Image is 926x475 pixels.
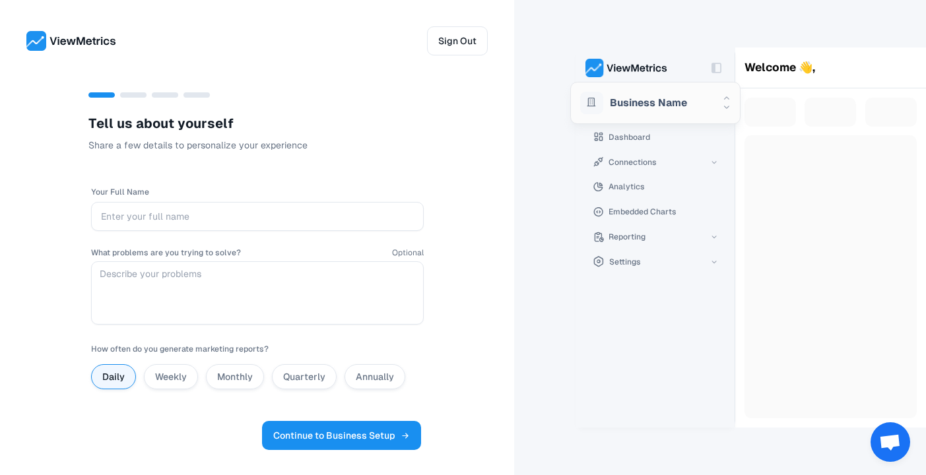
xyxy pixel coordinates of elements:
span: e [215,113,223,133]
label: Quarterly [283,371,325,383]
label: Annually [356,371,394,383]
span: l [104,113,109,133]
span: u [193,113,201,133]
span: f [228,113,234,133]
div: Open chat [871,422,910,462]
span: s [125,113,133,133]
span: a [136,113,144,133]
button: Continue to Business Setup [262,421,421,450]
span: Sign Out [438,33,477,49]
label: Monthly [217,371,253,383]
p: Business Name [610,94,715,111]
button: Weekly [144,364,198,389]
span: y [178,113,185,133]
span: s [207,113,215,133]
span: o [152,113,160,133]
span: l [109,113,114,133]
span: e [96,113,104,133]
label: Weekly [155,371,187,383]
span: b [144,113,152,133]
span: l [223,113,228,133]
p: Share a few details to personalize your experience [88,139,426,152]
label: Your Full Name [91,187,149,197]
span: o [185,113,193,133]
input: Enter your full name [101,207,414,226]
p: Optional [392,247,424,259]
button: Monthly [206,364,264,389]
label: What problems are you trying to solve? [91,249,241,257]
span: r [201,113,207,133]
span: u [117,113,125,133]
button: Quarterly [272,364,337,389]
label: Daily [102,371,125,383]
span: t [168,113,174,133]
button: Daily [91,364,136,389]
span: u [160,113,168,133]
button: Annually [345,364,405,389]
label: How often do you generate marketing reports? [91,344,269,354]
span: Continue to Business Setup [273,427,410,443]
button: Sign Out [427,26,488,55]
span: T [88,113,96,133]
img: ViewMetrics's logo [26,31,116,51]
